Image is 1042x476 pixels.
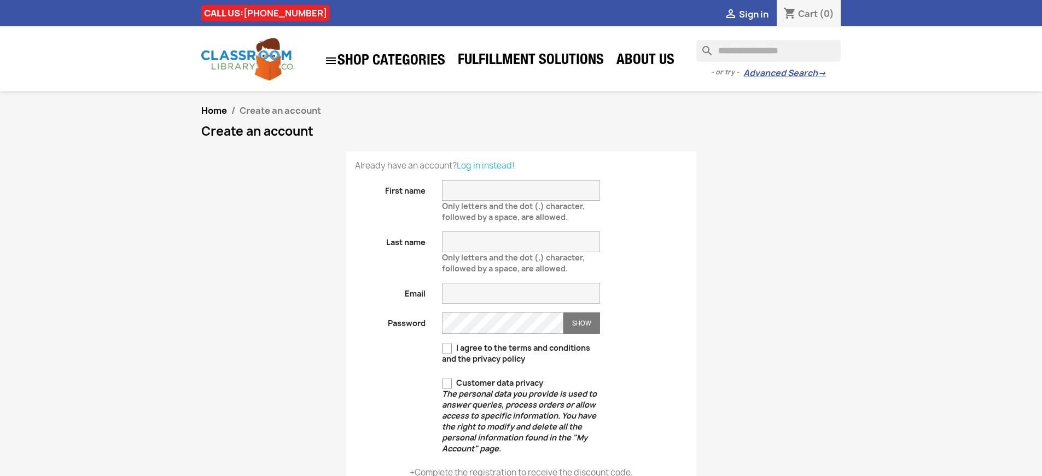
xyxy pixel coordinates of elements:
i: shopping_cart [783,8,796,21]
a: [PHONE_NUMBER] [243,7,327,19]
a: Log in instead! [457,160,515,171]
input: Search [696,40,841,62]
i:  [324,54,337,67]
span: Cart [798,8,818,20]
label: First name [347,180,434,196]
a: Home [201,105,227,117]
a: Fulfillment Solutions [452,50,609,72]
span: Only letters and the dot (.) character, followed by a space, are allowed. [442,196,585,222]
a: About Us [611,50,680,72]
label: I agree to the terms and conditions and the privacy policy [442,343,600,364]
span: (0) [819,8,834,20]
span: - or try - [711,67,743,78]
em: The personal data you provide is used to answer queries, process orders or allow access to specif... [442,388,597,454]
div: CALL US: [201,5,330,21]
span: Only letters and the dot (.) character, followed by a space, are allowed. [442,248,585,274]
button: Show [563,312,600,334]
span: Sign in [739,8,769,20]
i: search [696,40,709,53]
a: Advanced Search→ [743,68,826,79]
i:  [724,8,737,21]
img: Classroom Library Company [201,38,294,80]
span: Create an account [240,105,321,117]
label: Last name [347,231,434,248]
label: Customer data privacy [442,378,600,454]
label: Email [347,283,434,299]
a:  Sign in [724,8,769,20]
label: Password [347,312,434,329]
span: → [818,68,826,79]
p: Already have an account? [355,160,688,171]
h1: Create an account [201,125,841,138]
a: SHOP CATEGORIES [319,49,451,73]
input: Password input [442,312,563,334]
